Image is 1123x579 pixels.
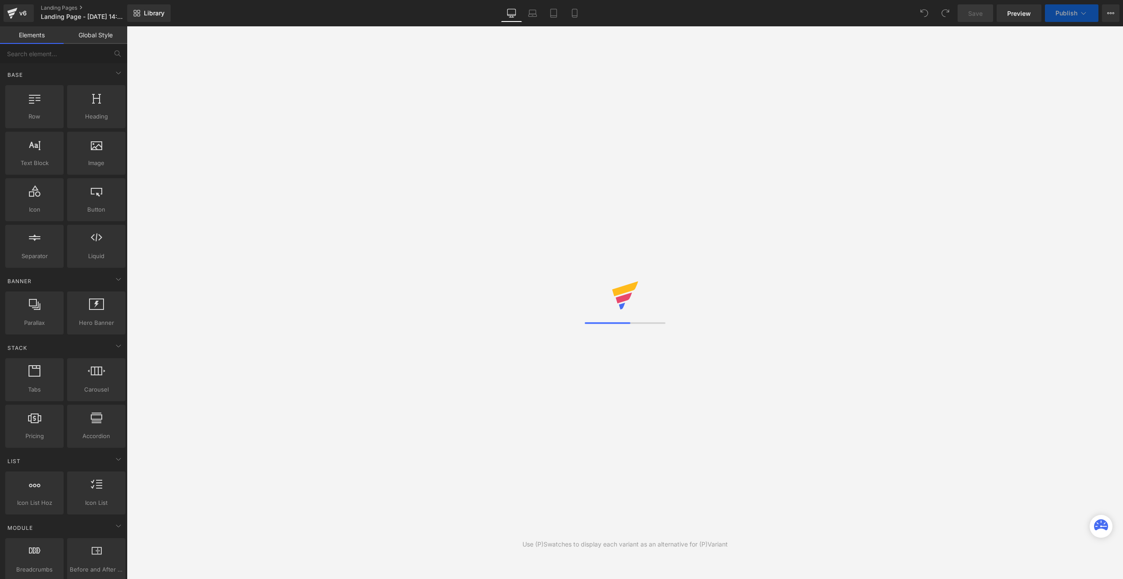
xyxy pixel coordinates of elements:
[8,565,61,574] span: Breadcrumbs
[8,158,61,168] span: Text Block
[41,13,125,20] span: Landing Page - [DATE] 14:32:29
[8,498,61,507] span: Icon List Hoz
[8,112,61,121] span: Row
[522,539,728,549] div: Use (P)Swatches to display each variant as an alternative for (P)Variant
[1055,10,1077,17] span: Publish
[70,318,123,327] span: Hero Banner
[8,432,61,441] span: Pricing
[7,71,24,79] span: Base
[8,385,61,394] span: Tabs
[8,318,61,327] span: Parallax
[70,432,123,441] span: Accordion
[70,385,123,394] span: Carousel
[7,344,28,352] span: Stack
[70,565,123,574] span: Before and After Images
[70,158,123,168] span: Image
[127,4,171,22] a: New Library
[64,26,127,44] a: Global Style
[144,9,165,17] span: Library
[916,4,933,22] button: Undo
[937,4,954,22] button: Redo
[522,4,543,22] a: Laptop
[18,7,29,19] div: v6
[564,4,585,22] a: Mobile
[543,4,564,22] a: Tablet
[997,4,1041,22] a: Preview
[7,457,21,465] span: List
[70,252,123,261] span: Liquid
[8,205,61,214] span: Icon
[7,277,32,285] span: Banner
[1007,9,1031,18] span: Preview
[70,205,123,214] span: Button
[4,4,34,22] a: v6
[1102,4,1119,22] button: More
[7,524,34,532] span: Module
[70,112,123,121] span: Heading
[1045,4,1098,22] button: Publish
[41,4,142,11] a: Landing Pages
[8,252,61,261] span: Separator
[501,4,522,22] a: Desktop
[968,9,983,18] span: Save
[70,498,123,507] span: Icon List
